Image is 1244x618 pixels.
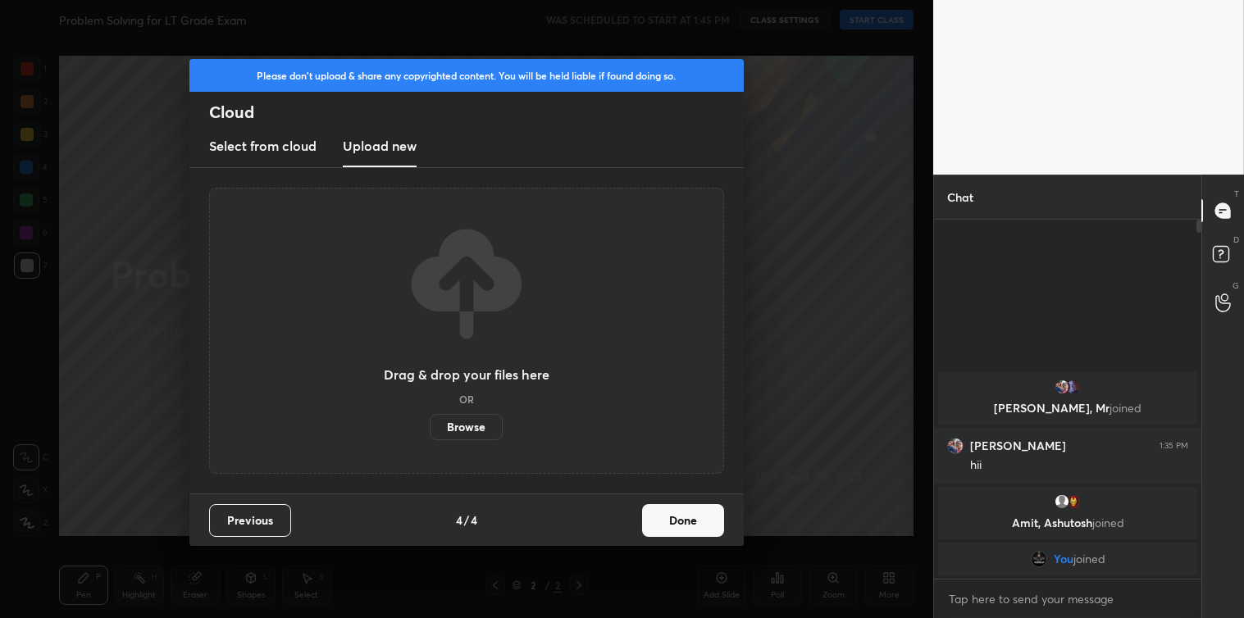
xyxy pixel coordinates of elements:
[934,369,1201,579] div: grid
[209,136,317,156] h3: Select from cloud
[1091,515,1123,530] span: joined
[1233,234,1239,246] p: D
[1054,493,1070,510] img: default.png
[1160,441,1188,451] div: 1:35 PM
[642,504,724,537] button: Done
[1233,279,1239,292] p: G
[1030,551,1046,567] img: e60519a4c4f740609fbc41148676dd3d.jpg
[1054,379,1070,395] img: b038987c98dc4a92aa9e0b4a5bd5125a.35641952_3
[459,394,474,404] h5: OR
[1234,188,1239,200] p: T
[1073,552,1105,566] span: joined
[947,438,964,454] img: b038987c98dc4a92aa9e0b4a5bd5125a.35641952_3
[343,136,417,156] h3: Upload new
[1065,379,1082,395] img: 13388056780442d3900237bf41250a3d.jpg
[209,504,291,537] button: Previous
[970,457,1188,474] div: hii
[1065,493,1082,510] img: 57fa73ed9ffb438299f8b0b7168da4d1.jpg
[456,511,463,529] h4: 4
[1110,400,1141,416] span: joined
[471,511,477,529] h4: 4
[1053,552,1073,566] span: You
[189,59,744,92] div: Please don't upload & share any copyrighted content. You will be held liable if found doing so.
[948,516,1187,529] p: Amit, Ashutosh
[970,439,1066,453] h6: [PERSON_NAME]
[948,402,1187,415] p: [PERSON_NAME], Mr
[464,511,469,529] h4: /
[209,102,744,123] h2: Cloud
[934,175,987,219] p: Chat
[384,368,549,381] h3: Drag & drop your files here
